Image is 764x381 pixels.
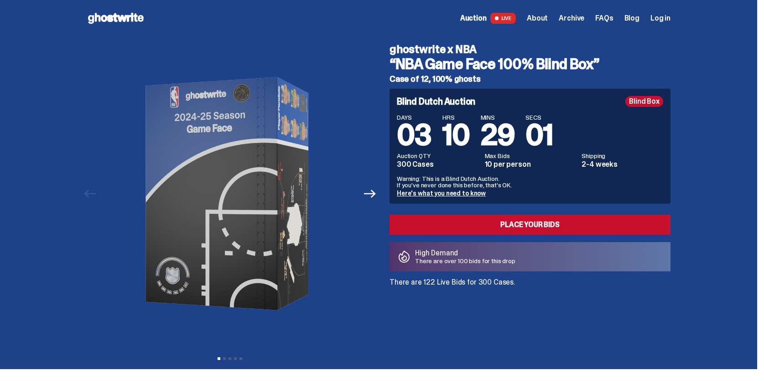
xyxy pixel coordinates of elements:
dt: Auction QTY [397,153,479,159]
button: View slide 5 [239,357,242,360]
span: 03 [397,116,431,154]
dd: 10 per person [485,161,577,168]
span: 01 [525,116,553,154]
span: DAYS [397,114,431,121]
a: Blog [624,15,639,22]
dd: 300 Cases [397,161,479,168]
dt: Shipping [582,153,663,159]
button: View slide 1 [218,357,220,360]
img: NBA-Hero-1.png [104,37,355,351]
span: 29 [481,116,515,154]
span: LIVE [490,13,516,24]
a: About [527,15,548,22]
span: MINS [481,114,515,121]
a: Place your Bids [390,215,670,235]
span: HRS [442,114,470,121]
h4: ghostwrite x NBA [390,44,670,55]
h4: Blind Dutch Auction [397,97,475,106]
button: View slide 4 [234,357,237,360]
a: FAQs [595,15,613,22]
h5: Case of 12, 100% ghosts [390,75,670,83]
button: Next [360,184,380,204]
p: High Demand [415,249,515,257]
div: Blind Box [625,96,663,107]
span: SECS [525,114,553,121]
h3: “NBA Game Face 100% Blind Box” [390,57,670,71]
dd: 2-4 weeks [582,161,663,168]
a: Auction LIVE [460,13,516,24]
dt: Max Bids [485,153,577,159]
span: 10 [442,116,470,154]
p: There are over 100 bids for this drop [415,258,515,264]
p: There are 122 Live Bids for 300 Cases. [390,279,670,286]
p: Warning: This is a Blind Dutch Auction. If you’ve never done this before, that’s OK. [397,175,663,188]
a: Archive [559,15,584,22]
button: View slide 2 [223,357,226,360]
a: Log in [650,15,670,22]
span: Auction [460,15,487,22]
button: View slide 3 [229,357,231,360]
a: Here's what you need to know [397,189,486,197]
